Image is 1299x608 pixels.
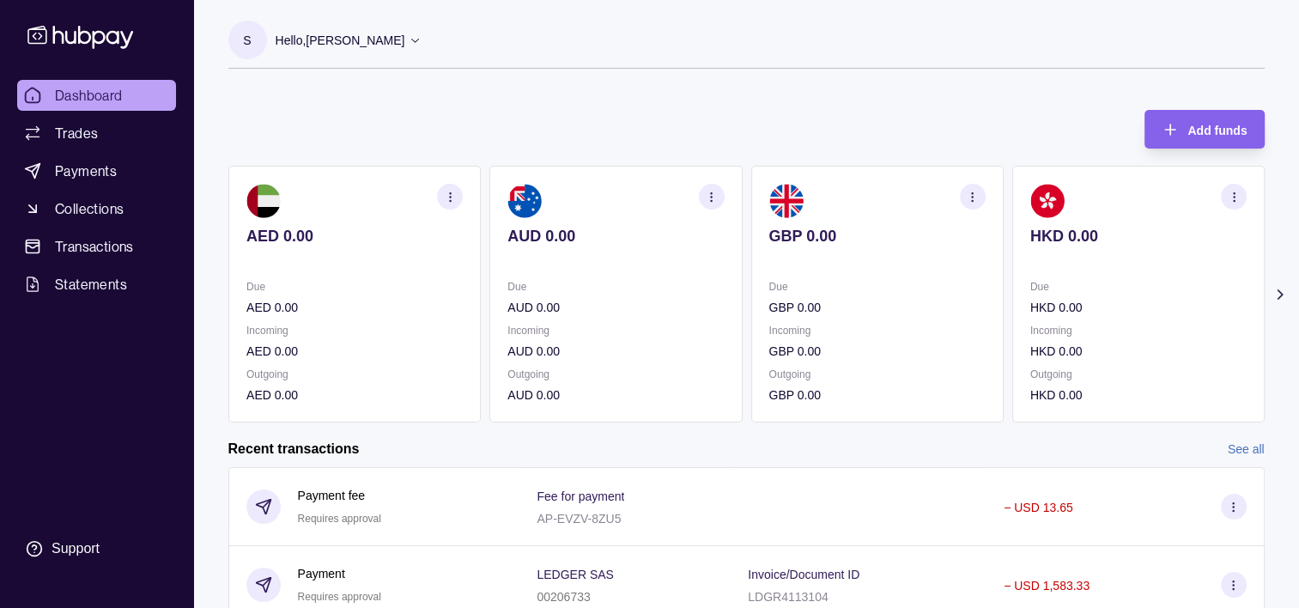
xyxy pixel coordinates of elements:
a: Dashboard [17,80,176,111]
p: HKD 0.00 [1029,227,1246,246]
p: Due [1029,277,1246,296]
p: AED 0.00 [246,227,463,246]
p: Invoice/Document ID [748,568,859,581]
p: AED 0.00 [246,298,463,317]
span: Payments [55,161,117,181]
a: Support [17,531,176,567]
p: LDGR4113104 [748,590,828,604]
span: Trades [55,123,98,143]
img: ae [246,184,281,218]
p: Due [768,277,985,296]
p: Outgoing [507,365,724,384]
p: Hello, [PERSON_NAME] [276,31,405,50]
p: Fee for payment [537,489,624,503]
p: AUD 0.00 [507,227,724,246]
p: HKD 0.00 [1029,298,1246,317]
p: Incoming [1029,321,1246,340]
p: GBP 0.00 [768,342,985,361]
p: Outgoing [246,365,463,384]
a: See all [1228,440,1265,459]
p: 00206733 [537,590,590,604]
span: Transactions [55,236,134,257]
h2: Recent transactions [228,440,360,459]
img: au [507,184,542,218]
p: GBP 0.00 [768,227,985,246]
a: Statements [17,269,176,300]
a: Payments [17,155,176,186]
span: Dashboard [55,85,123,106]
p: Outgoing [768,365,985,384]
a: Trades [17,118,176,149]
p: AUD 0.00 [507,298,724,317]
span: Statements [55,274,127,295]
span: Collections [55,198,124,219]
p: HKD 0.00 [1029,342,1246,361]
p: Due [246,277,463,296]
p: AED 0.00 [246,342,463,361]
p: − USD 13.65 [1004,501,1073,514]
p: Outgoing [1029,365,1246,384]
p: Payment [298,564,381,583]
p: GBP 0.00 [768,298,985,317]
p: AED 0.00 [246,386,463,404]
img: gb [768,184,803,218]
p: AP-EVZV-8ZU5 [537,512,621,526]
p: AUD 0.00 [507,386,724,404]
span: Requires approval [298,513,381,525]
p: HKD 0.00 [1029,386,1246,404]
p: AUD 0.00 [507,342,724,361]
p: LEDGER SAS [537,568,613,581]
img: hk [1029,184,1064,218]
a: Transactions [17,231,176,262]
button: Add funds [1144,110,1264,149]
span: Requires approval [298,591,381,603]
a: Collections [17,193,176,224]
span: Add funds [1187,124,1247,137]
p: S [243,31,251,50]
p: Payment fee [298,486,381,505]
div: Support [52,539,100,558]
p: Due [507,277,724,296]
p: − USD 1,583.33 [1004,579,1090,593]
p: Incoming [768,321,985,340]
p: GBP 0.00 [768,386,985,404]
p: Incoming [246,321,463,340]
p: Incoming [507,321,724,340]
